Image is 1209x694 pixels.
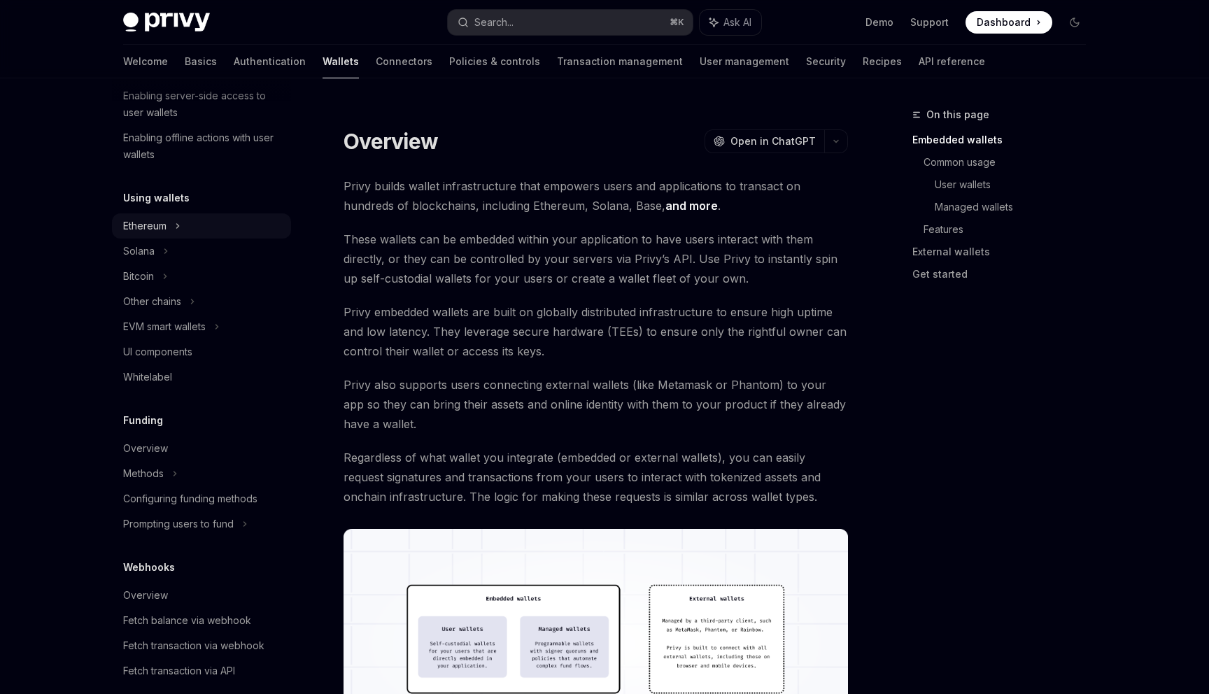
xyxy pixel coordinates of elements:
span: ⌘ K [670,17,684,28]
a: Demo [865,15,893,29]
div: Methods [123,465,164,482]
a: Get started [912,263,1097,285]
a: Common usage [924,151,1097,173]
div: Overview [123,440,168,457]
span: Ask AI [723,15,751,29]
div: Prompting users to fund [123,516,234,532]
h5: Using wallets [123,190,190,206]
span: These wallets can be embedded within your application to have users interact with them directly, ... [344,229,848,288]
div: Overview [123,587,168,604]
h1: Overview [344,129,438,154]
span: Dashboard [977,15,1031,29]
div: Bitcoin [123,268,154,285]
a: Wallets [323,45,359,78]
div: Search... [474,14,514,31]
a: Features [924,218,1097,241]
a: Whitelabel [112,364,291,390]
a: Overview [112,436,291,461]
a: Policies & controls [449,45,540,78]
button: Open in ChatGPT [705,129,824,153]
div: Enabling offline actions with user wallets [123,129,283,163]
a: Authentication [234,45,306,78]
a: API reference [919,45,985,78]
div: Whitelabel [123,369,172,385]
a: Support [910,15,949,29]
a: Transaction management [557,45,683,78]
span: Privy builds wallet infrastructure that empowers users and applications to transact on hundreds o... [344,176,848,215]
div: Other chains [123,293,181,310]
img: dark logo [123,13,210,32]
div: EVM smart wallets [123,318,206,335]
a: Fetch transaction via webhook [112,633,291,658]
a: External wallets [912,241,1097,263]
div: Fetch transaction via API [123,663,235,679]
a: Basics [185,45,217,78]
div: Ethereum [123,218,167,234]
a: Connectors [376,45,432,78]
div: Fetch balance via webhook [123,612,251,629]
a: Configuring funding methods [112,486,291,511]
a: Security [806,45,846,78]
a: Fetch balance via webhook [112,608,291,633]
a: Managed wallets [935,196,1097,218]
div: UI components [123,344,192,360]
div: Fetch transaction via webhook [123,637,264,654]
span: On this page [926,106,989,123]
a: Fetch transaction via API [112,658,291,684]
a: Overview [112,583,291,608]
div: Configuring funding methods [123,490,257,507]
a: Dashboard [966,11,1052,34]
a: User wallets [935,173,1097,196]
a: User management [700,45,789,78]
a: Recipes [863,45,902,78]
div: Solana [123,243,155,260]
a: UI components [112,339,291,364]
span: Privy embedded wallets are built on globally distributed infrastructure to ensure high uptime and... [344,302,848,361]
a: Welcome [123,45,168,78]
button: Ask AI [700,10,761,35]
a: and more [665,199,718,213]
h5: Funding [123,412,163,429]
span: Regardless of what wallet you integrate (embedded or external wallets), you can easily request si... [344,448,848,507]
a: Enabling offline actions with user wallets [112,125,291,167]
a: Enabling server-side access to user wallets [112,83,291,125]
button: Search...⌘K [448,10,693,35]
span: Open in ChatGPT [730,134,816,148]
div: Enabling server-side access to user wallets [123,87,283,121]
span: Privy also supports users connecting external wallets (like Metamask or Phantom) to your app so t... [344,375,848,434]
h5: Webhooks [123,559,175,576]
a: Embedded wallets [912,129,1097,151]
button: Toggle dark mode [1063,11,1086,34]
